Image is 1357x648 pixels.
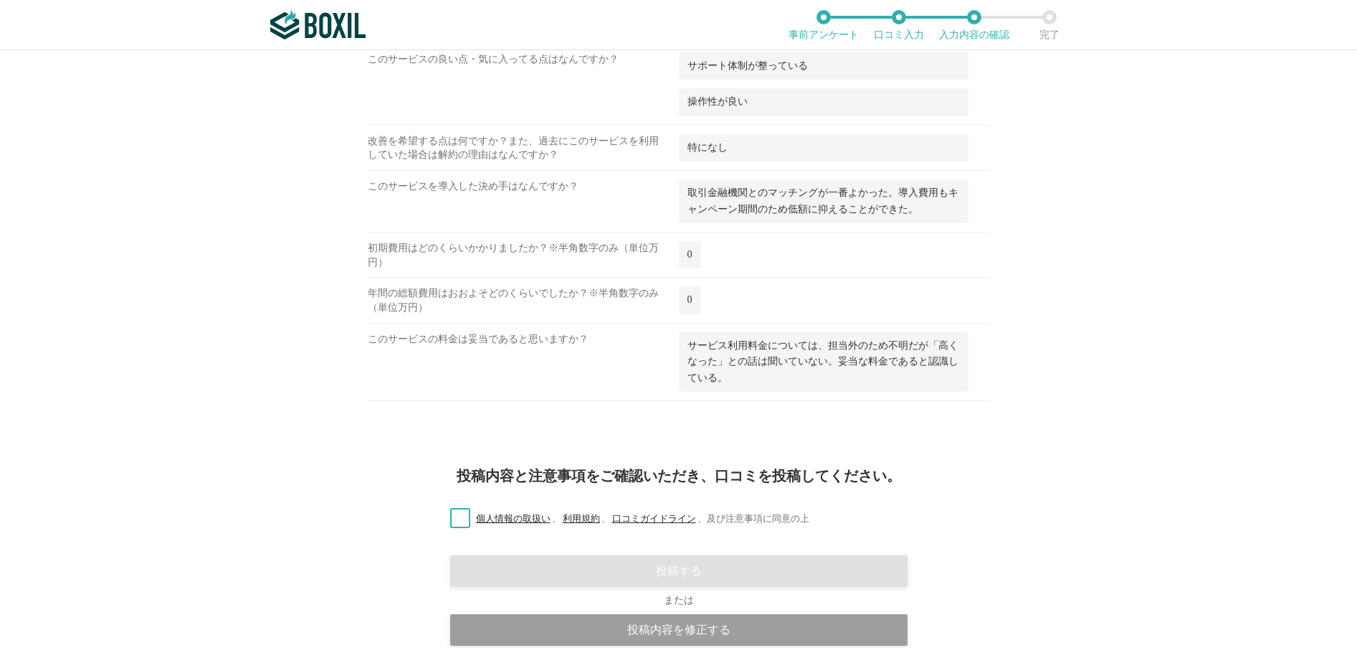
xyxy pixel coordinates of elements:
[687,60,808,71] span: サポート体制が整っている
[270,11,366,39] img: ボクシルSaaS_ロゴ
[368,134,679,170] div: 改善を希望する点は何ですか？また、過去にこのサービスを利用していた場合は解約の理由はなんですか？
[687,187,958,214] span: 取引金融機関とのマッチングが一番よかった。導入費用もキャンペーン期間のため低額に抑えることができた。
[687,294,692,305] span: 0
[687,340,958,383] span: サービス利用料金については、担当外のため不明だが「高くなった」との話は聞いていない。妥当な料金であると認識している。
[561,513,601,524] a: 利用規約
[368,241,679,277] div: 初期費用はどのくらいかかりましたか？※半角数字のみ（単位万円）
[862,10,937,40] li: 口コミ入力
[439,512,809,527] label: 、 、 、 及び注意事項に同意の上
[368,332,679,400] div: このサービスの料金は妥当であると思いますか？
[687,249,692,260] span: 0
[687,142,728,153] span: 特になし
[368,286,679,322] div: 年間の総額費用はおおよそどのくらいでしたか？※半角数字のみ（単位万円）
[1012,10,1087,40] li: 完了
[687,96,748,107] span: 操作性が良い
[368,52,679,125] div: このサービスの良い点・気に入ってる点はなんですか？
[368,179,679,232] div: このサービスを導入した決め手はなんですか？
[786,10,862,40] li: 事前アンケート
[611,513,697,524] a: 口コミガイドライン
[450,614,908,646] div: 投稿内容を修正する
[475,513,552,524] a: 個人情報の取扱い
[937,10,1012,40] li: 入力内容の確認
